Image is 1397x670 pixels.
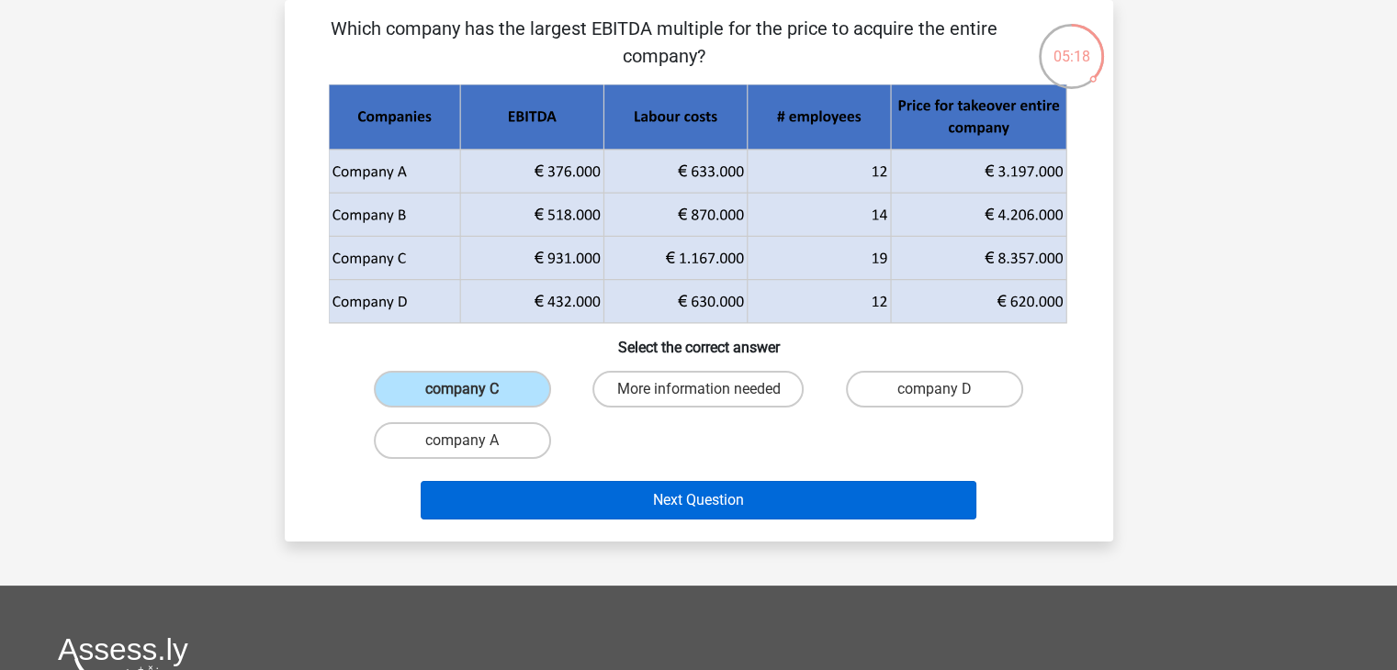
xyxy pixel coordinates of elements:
label: company C [374,371,551,408]
label: company A [374,422,551,459]
button: Next Question [421,481,976,519]
label: company D [846,371,1023,408]
div: 05:18 [1037,22,1106,68]
h6: Select the correct answer [314,324,1084,356]
p: Which company has the largest EBITDA multiple for the price to acquire the entire company? [314,15,1015,70]
label: More information needed [592,371,804,408]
